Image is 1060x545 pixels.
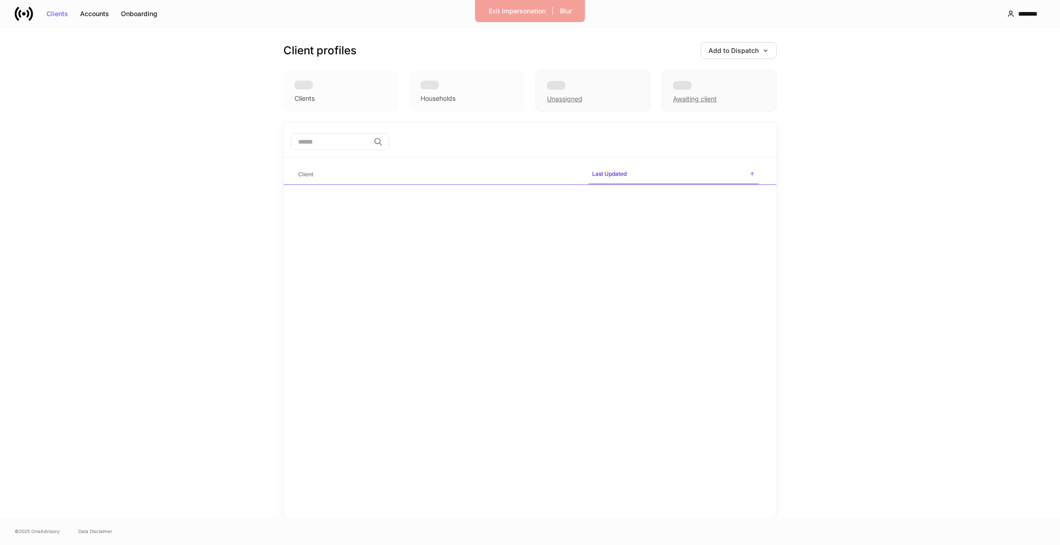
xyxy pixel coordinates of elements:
div: Unassigned [547,94,582,104]
button: Onboarding [115,6,163,21]
h6: Client [298,170,313,179]
div: Accounts [80,11,109,17]
button: Add to Dispatch [701,42,777,59]
div: Awaiting client [673,94,717,104]
div: Add to Dispatch [709,47,769,54]
a: Data Disclaimer [78,528,112,535]
div: Awaiting client [662,70,777,111]
button: Accounts [74,6,115,21]
div: Clients [46,11,68,17]
span: © 2025 OneAdvisory [15,528,60,535]
div: Exit Impersonation [489,8,546,14]
button: Exit Impersonation [483,4,552,18]
div: Unassigned [536,70,651,111]
span: Client [294,165,581,184]
div: Onboarding [121,11,157,17]
div: Blur [560,8,572,14]
span: Last Updated [588,165,759,185]
button: Blur [554,4,578,18]
h3: Client profiles [283,43,357,58]
div: Clients [294,94,315,103]
h6: Last Updated [592,169,627,178]
button: Clients [40,6,74,21]
div: Households [421,94,455,103]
